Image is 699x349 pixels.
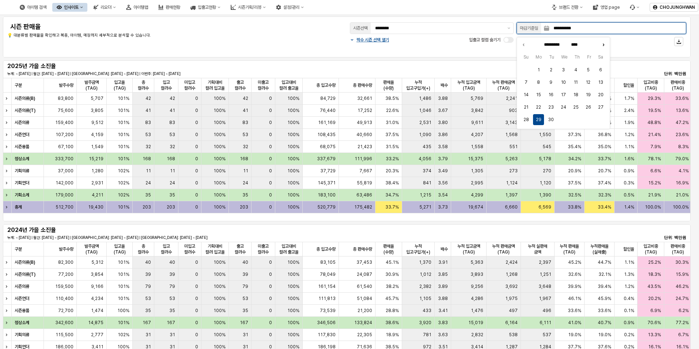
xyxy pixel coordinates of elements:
span: 32 [170,144,175,150]
button: 2025-09-21 [521,102,532,113]
span: 1,486 [419,95,431,101]
div: Expand row [3,281,12,292]
span: 입출고 컬럼 숨기기 [469,37,500,42]
span: 1,280 [91,168,103,174]
span: 41 [243,108,248,113]
button: 2025-09-05 [583,64,594,75]
div: Expand row [3,189,12,201]
span: 32 [146,144,151,150]
span: 68,075 [320,144,336,150]
div: Expand row [3,177,12,189]
button: 2025-09-16 [545,89,556,100]
span: 할인율 [623,246,634,252]
span: 0.9% [624,168,634,174]
strong: 시즌언더 [15,132,29,137]
button: 인사이트 [52,3,87,12]
div: Expand row [3,269,12,280]
div: Expand row [3,317,12,329]
button: 아이템맵 [122,3,152,12]
span: 168 [143,156,151,162]
span: 0 [195,108,198,113]
div: 시즌기획/리뷰 [238,5,261,10]
span: 37,729 [320,168,336,174]
button: 리오더 [89,3,120,12]
span: 35.4% [568,144,581,150]
button: 2025-09-24 [558,102,569,113]
span: 총 판매수량 [353,82,372,88]
div: Expand row [3,201,12,213]
strong: 시즌용품 [15,144,29,149]
span: 7.9% [650,144,661,150]
span: 53 [169,132,175,138]
button: 2025-09-04 [570,64,581,75]
span: 84,729 [320,95,336,101]
button: 2025-09-06 [595,64,606,75]
button: 2025-09-12 [583,77,594,88]
span: 79.0% [675,156,689,162]
button: 판매현황 [154,3,185,12]
button: 설정/관리 [272,3,308,12]
div: 판매현황 [166,5,180,10]
span: 42 [170,95,175,101]
span: 기획대비 컬러 입고율 [204,243,226,255]
span: 100% [287,144,299,150]
span: 100% [214,132,226,138]
span: 입고 컬러수 [157,243,175,255]
span: 100% [287,156,299,162]
span: 100% [214,180,226,186]
span: 53 [145,132,151,138]
span: 161,169 [318,120,336,125]
div: 아이템 검색 [27,5,46,10]
span: 20.3% [386,168,399,174]
button: 2025-09-17 [558,89,569,100]
div: 리오더 [101,5,112,10]
span: Su [520,53,532,61]
div: Expand row [3,129,12,140]
span: 총 컬러수 [136,243,151,255]
button: 2025-09-15 [533,89,544,100]
span: 2,531 [419,120,431,125]
span: 67,100 [58,144,73,150]
span: 누적판매율(실매출) [587,243,611,255]
span: 100% [287,132,299,138]
span: 7,667 [359,168,372,174]
span: 출고 컬러수 [232,79,248,91]
span: 0 [195,95,198,101]
span: 101% [118,108,129,113]
div: 영업 page [600,5,620,10]
span: 100% [287,120,299,125]
span: 입고비중(TAG) [641,243,661,255]
span: 21,423 [358,144,372,150]
span: 입고대비 컬러 출고율 [278,243,299,255]
span: 3,842 [471,108,483,113]
span: 발주수량 [59,82,73,88]
button: CHOJUNGHWAN [650,3,698,12]
div: Expand row [3,105,12,116]
span: 발주금액(TAG) [80,243,103,255]
div: Expand row [3,329,12,341]
span: 78.1% [648,156,661,162]
span: 4,207 [471,132,483,138]
span: 24 [146,180,151,186]
span: 8.3% [678,144,689,150]
span: 35.0% [598,144,611,150]
span: 53 [242,132,248,138]
span: 총 판매수량 [353,246,372,252]
div: 영업 page [589,3,624,12]
span: 3.80 [438,120,448,125]
span: 배수 [441,246,448,252]
div: Expand row [3,305,12,316]
span: 34.2% [568,156,581,162]
span: 배수 [441,82,448,88]
span: 102% [118,180,129,186]
span: 기획대비 컬러 입고율 [204,79,226,91]
span: 2,931 [91,180,103,186]
button: 입출고현황 [186,3,225,12]
span: 4,056 [419,156,431,162]
span: 41 [146,108,151,113]
div: 입출고현황 [198,5,216,10]
span: 판매비중(TAG) [667,243,688,255]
